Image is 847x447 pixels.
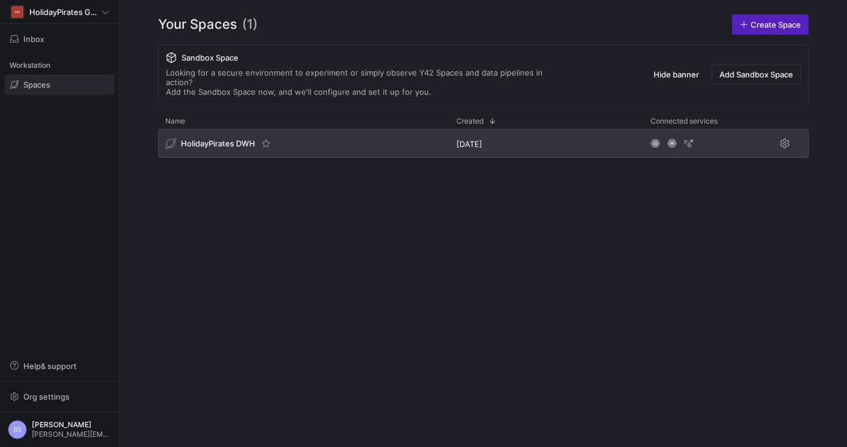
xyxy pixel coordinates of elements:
[166,68,567,97] div: Looking for a secure environment to experiment or simply observe Y42 Spaces and data pipelines in...
[242,14,258,35] span: (1)
[732,14,809,35] a: Create Space
[651,117,718,125] span: Connected services
[8,420,27,439] div: BS
[23,34,44,44] span: Inbox
[29,7,102,17] span: HolidayPirates GmBH
[32,430,111,439] span: [PERSON_NAME][EMAIL_ADDRESS][DOMAIN_NAME]
[181,53,238,62] span: Sandbox Space
[23,392,69,401] span: Org settings
[456,117,483,125] span: Created
[719,70,793,79] span: Add Sandbox Space
[646,64,707,85] button: Hide banner
[5,74,114,95] a: Spaces
[654,70,699,79] span: Hide banner
[181,139,255,148] span: HolidayPirates DWH
[5,56,114,74] div: Workstation
[32,421,111,429] span: [PERSON_NAME]
[11,6,23,18] div: HG
[712,64,801,85] button: Add Sandbox Space
[5,386,114,407] button: Org settings
[165,117,185,125] span: Name
[158,14,237,35] span: Your Spaces
[5,29,114,49] button: Inbox
[5,393,114,403] a: Org settings
[5,417,114,442] button: BS[PERSON_NAME][PERSON_NAME][EMAIL_ADDRESS][DOMAIN_NAME]
[23,80,50,89] span: Spaces
[751,20,801,29] span: Create Space
[158,129,809,163] div: Press SPACE to select this row.
[23,361,77,371] span: Help & support
[5,356,114,376] button: Help& support
[456,139,482,149] span: [DATE]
